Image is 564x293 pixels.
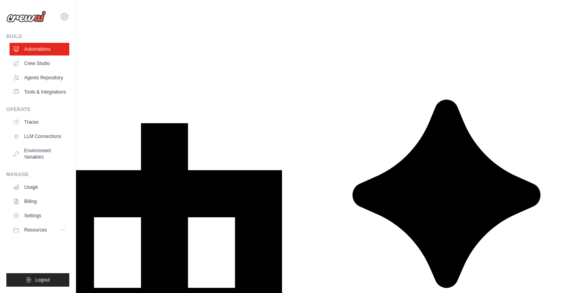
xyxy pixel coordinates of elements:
div: Build [6,33,69,40]
div: Manage [6,171,69,178]
span: Logout [35,277,50,283]
button: Logout [6,273,69,287]
a: LLM Connections [10,130,69,143]
a: Agents Repository [10,71,69,84]
a: Tools & Integrations [10,86,69,98]
a: Automations [10,43,69,56]
a: Settings [10,209,69,222]
img: Logo [6,11,46,23]
a: Usage [10,181,69,193]
a: Environment Variables [10,144,69,163]
a: Traces [10,116,69,128]
a: Billing [10,195,69,208]
div: Operate [6,106,69,113]
span: Resources [24,227,47,233]
a: Crew Studio [10,57,69,70]
button: Resources [10,224,69,236]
